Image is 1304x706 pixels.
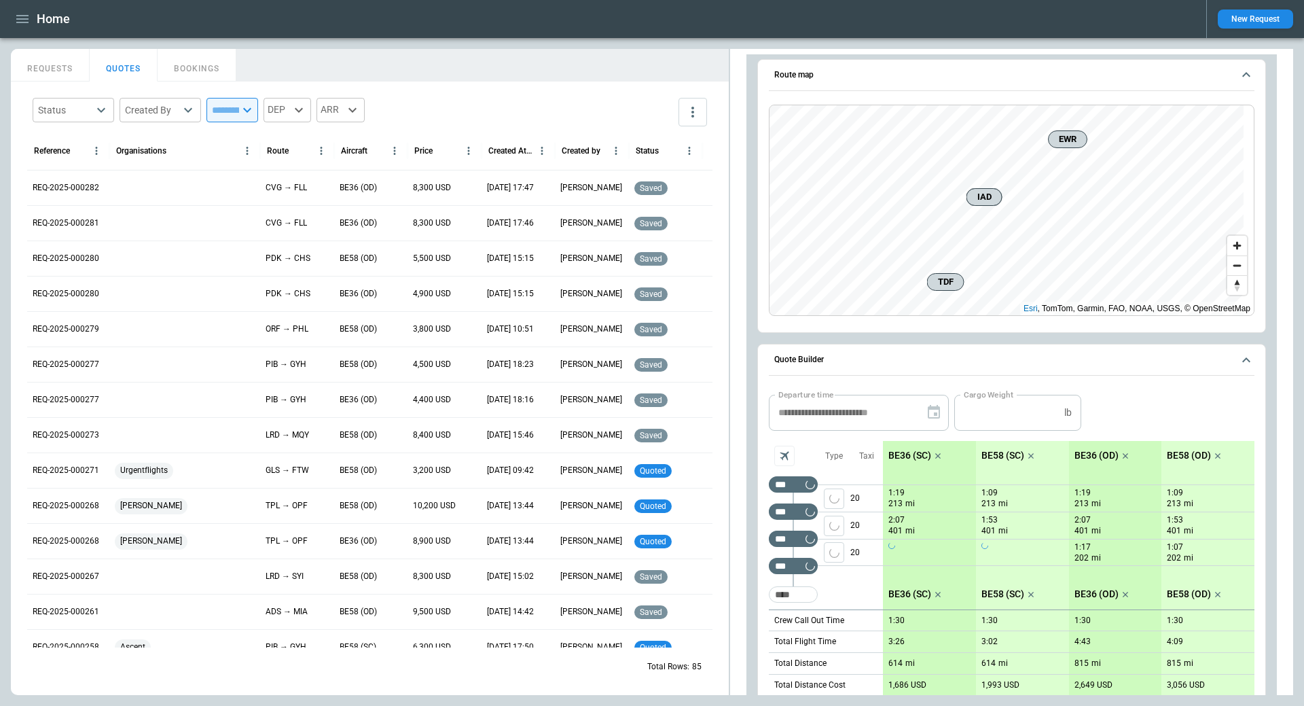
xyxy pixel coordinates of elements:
[340,465,377,476] p: BE58 (OD)
[33,465,99,476] p: REQ-2025-000271
[487,500,534,512] p: 09/04/2025 13:44
[905,498,915,510] p: mi
[859,451,874,462] p: Taxi
[1167,450,1211,461] p: BE58 (OD)
[981,637,998,647] p: 3:02
[413,429,451,441] p: 8,400 USD
[973,190,996,204] span: IAD
[1074,542,1091,552] p: 1:17
[1074,525,1089,537] p: 401
[115,489,187,523] span: [PERSON_NAME]
[888,637,905,647] p: 3:26
[341,146,367,156] div: Aircraft
[37,11,70,27] h1: Home
[998,498,1008,510] p: mi
[340,606,377,618] p: BE58 (OD)
[1167,552,1181,564] p: 202
[487,217,534,229] p: 09/16/2025 17:46
[560,323,622,335] p: [PERSON_NAME]
[560,429,622,441] p: [PERSON_NAME]
[413,253,451,264] p: 5,500 USD
[266,253,310,264] p: PDK → CHS
[33,182,99,194] p: REQ-2025-000282
[487,182,534,194] p: 09/16/2025 17:47
[981,498,996,510] p: 213
[637,501,669,511] span: quoted
[266,217,307,229] p: CVG → FLL
[238,141,257,160] button: Organisations column menu
[888,658,903,669] p: 614
[560,606,622,618] p: [PERSON_NAME]
[1074,637,1091,647] p: 4:43
[888,525,903,537] p: 401
[678,98,707,126] button: more
[340,641,376,653] p: BE58 (SC)
[33,394,99,406] p: REQ-2025-000277
[413,641,451,653] p: 6,300 USD
[1074,588,1119,600] p: BE36 (OD)
[1064,407,1072,419] p: lb
[1227,236,1247,255] button: Zoom in
[116,146,166,156] div: Organisations
[637,219,665,228] span: saved
[316,98,365,122] div: ARR
[888,498,903,510] p: 213
[1091,552,1101,564] p: mi
[1074,680,1112,690] p: 2,649 USD
[1184,525,1193,537] p: mi
[340,182,377,194] p: BE36 (OD)
[560,217,622,229] p: [PERSON_NAME]
[1091,658,1101,669] p: mi
[90,49,158,82] button: QUOTES
[824,489,844,509] span: Type of sector
[487,641,534,653] p: 08/22/2025 17:50
[637,254,665,264] span: saved
[1167,680,1205,690] p: 3,056 USD
[1074,498,1089,510] p: 213
[1074,488,1091,498] p: 1:19
[487,288,534,300] p: 09/16/2025 15:15
[1167,525,1181,537] p: 401
[824,516,844,536] span: Type of sector
[888,680,926,690] p: 1,686 USD
[637,572,665,582] span: saved
[266,359,306,370] p: PIB → GYH
[774,446,795,466] span: Aircraft selection
[774,658,827,669] p: Total Distance
[637,466,669,476] span: quoted
[1167,658,1181,669] p: 815
[888,616,905,626] p: 1:30
[1184,552,1193,564] p: mi
[560,535,622,547] p: [PERSON_NAME]
[1167,488,1183,498] p: 1:09
[266,288,310,300] p: PDK → CHS
[1091,498,1101,510] p: mi
[769,558,818,574] div: Too short
[413,323,451,335] p: 3,800 USD
[769,531,818,547] div: Too short
[266,606,308,618] p: ADS → MIA
[33,253,99,264] p: REQ-2025-000280
[413,606,451,618] p: 9,500 USD
[560,641,622,653] p: [PERSON_NAME]
[413,571,451,582] p: 8,300 USD
[774,615,844,626] p: Crew Call Out Time
[115,453,173,488] span: Urgentflights
[774,679,846,691] p: Total Distance Cost
[33,500,99,512] p: REQ-2025-000268
[981,450,1024,461] p: BE58 (SC)
[981,525,996,537] p: 401
[532,141,551,160] button: Created At (UTC-05:00) column menu
[637,537,669,546] span: quoted
[1024,302,1250,315] div: , TomTom, Garmin, FAO, NOAA, USGS, © OpenStreetMap
[487,571,534,582] p: 09/03/2025 15:02
[340,323,377,335] p: BE58 (OD)
[1167,498,1181,510] p: 213
[1227,255,1247,275] button: Zoom out
[560,253,622,264] p: [PERSON_NAME]
[560,394,622,406] p: [PERSON_NAME]
[340,288,377,300] p: BE36 (OD)
[33,323,99,335] p: REQ-2025-000279
[87,141,106,160] button: Reference column menu
[905,525,915,537] p: mi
